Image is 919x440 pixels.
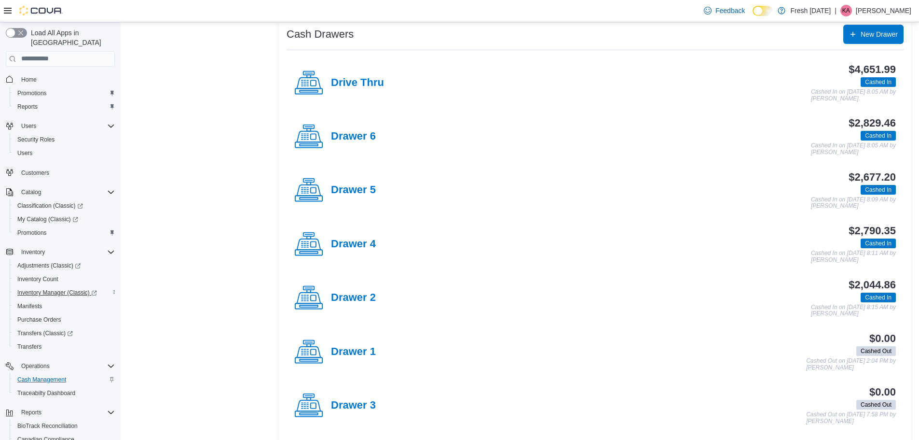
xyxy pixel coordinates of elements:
span: Cashed In [865,239,892,248]
a: Transfers (Classic) [14,327,77,339]
span: Operations [17,360,115,372]
span: Classification (Classic) [17,202,83,210]
span: Adjustments (Classic) [14,260,115,271]
button: Cash Management [10,373,119,386]
button: Promotions [10,86,119,100]
span: Users [21,122,36,130]
span: Cashed Out [856,346,896,356]
a: My Catalog (Classic) [10,213,119,226]
span: New Drawer [861,29,898,39]
button: Users [17,120,40,132]
span: BioTrack Reconciliation [17,422,78,430]
div: Kierra Adams [840,5,852,16]
span: Inventory Manager (Classic) [14,287,115,298]
a: Promotions [14,87,51,99]
span: Cashed In [865,293,892,302]
span: Home [17,73,115,85]
button: Manifests [10,299,119,313]
button: Catalog [17,186,45,198]
span: Inventory Manager (Classic) [17,289,97,297]
span: Reports [17,407,115,418]
a: Cash Management [14,374,70,385]
h3: $0.00 [869,386,896,398]
span: Cashed In [861,77,896,87]
span: Cashed In [861,185,896,195]
span: Load All Apps in [GEOGRAPHIC_DATA] [27,28,115,47]
button: Customers [2,166,119,180]
span: Purchase Orders [14,314,115,326]
span: My Catalog (Classic) [14,213,115,225]
p: Cashed In on [DATE] 8:05 AM by [PERSON_NAME] [811,89,896,102]
button: Transfers [10,340,119,354]
span: Inventory [17,246,115,258]
span: Inventory Count [17,275,58,283]
span: Promotions [17,229,47,237]
span: KA [842,5,850,16]
a: Customers [17,167,53,179]
span: Inventory [21,248,45,256]
h4: Drawer 4 [331,238,376,251]
span: Users [14,147,115,159]
span: Users [17,149,32,157]
a: Classification (Classic) [14,200,87,212]
button: Users [10,146,119,160]
a: Home [17,74,41,85]
span: Cashed In [861,131,896,141]
span: Transfers [17,343,41,351]
button: Users [2,119,119,133]
span: Catalog [21,188,41,196]
span: BioTrack Reconciliation [14,420,115,432]
button: BioTrack Reconciliation [10,419,119,433]
span: Users [17,120,115,132]
span: Cashed Out [861,400,892,409]
p: Cashed In on [DATE] 8:09 AM by [PERSON_NAME] [811,197,896,210]
a: Transfers (Classic) [10,326,119,340]
span: Classification (Classic) [14,200,115,212]
button: Inventory [17,246,49,258]
span: Customers [21,169,49,177]
h4: Drawer 5 [331,184,376,197]
a: Reports [14,101,41,113]
a: Purchase Orders [14,314,65,326]
span: Adjustments (Classic) [17,262,81,270]
h3: $2,790.35 [849,225,896,237]
button: New Drawer [843,25,904,44]
button: Traceabilty Dashboard [10,386,119,400]
span: Security Roles [17,136,55,143]
h3: $2,044.86 [849,279,896,291]
button: Catalog [2,185,119,199]
span: Customers [17,167,115,179]
img: Cova [19,6,63,15]
span: My Catalog (Classic) [17,215,78,223]
span: Promotions [14,87,115,99]
h4: Drawer 3 [331,399,376,412]
span: Cash Management [17,376,66,383]
p: [PERSON_NAME] [856,5,911,16]
a: Security Roles [14,134,58,145]
span: Cash Management [14,374,115,385]
a: Inventory Count [14,273,62,285]
p: Cashed In on [DATE] 8:15 AM by [PERSON_NAME] [811,304,896,317]
a: Classification (Classic) [10,199,119,213]
button: Operations [2,359,119,373]
a: My Catalog (Classic) [14,213,82,225]
p: Cashed In on [DATE] 8:05 AM by [PERSON_NAME] [811,142,896,156]
button: Promotions [10,226,119,240]
span: Traceabilty Dashboard [17,389,75,397]
span: Reports [17,103,38,111]
h4: Drawer 1 [331,346,376,358]
span: Manifests [17,302,42,310]
a: Traceabilty Dashboard [14,387,79,399]
button: Inventory Count [10,272,119,286]
a: Adjustments (Classic) [14,260,84,271]
button: Security Roles [10,133,119,146]
span: Cashed Out [861,347,892,355]
span: Promotions [17,89,47,97]
a: BioTrack Reconciliation [14,420,82,432]
span: Cashed In [861,293,896,302]
a: Feedback [700,1,749,20]
h3: $0.00 [869,333,896,344]
span: Cashed In [865,131,892,140]
p: Cashed In on [DATE] 8:11 AM by [PERSON_NAME] [811,250,896,263]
